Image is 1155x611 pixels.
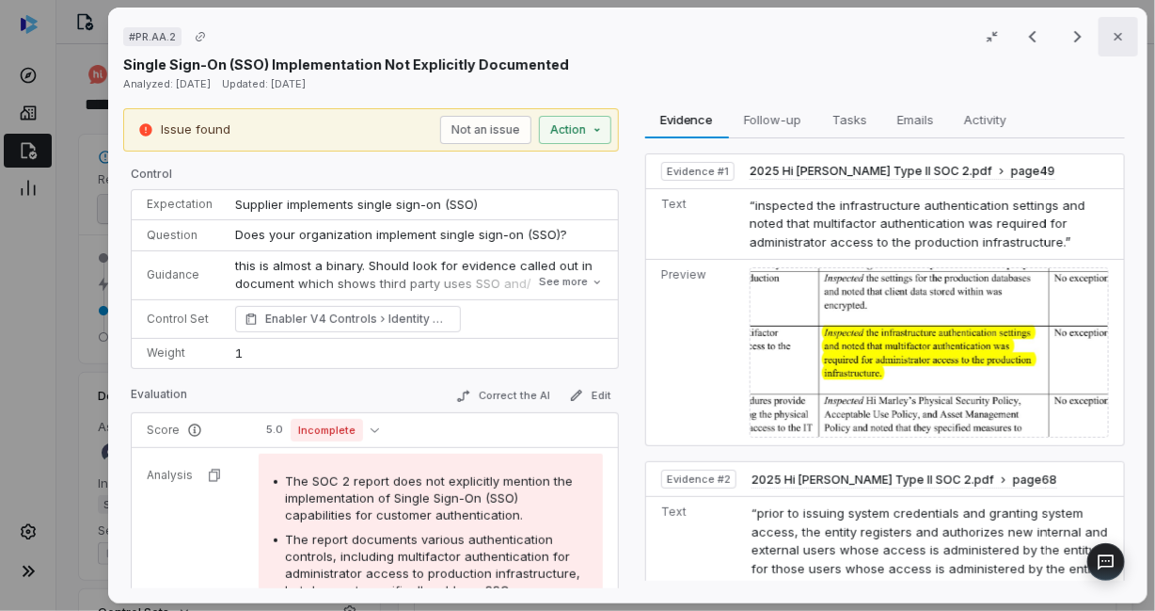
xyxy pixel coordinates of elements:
span: 2025 Hi [PERSON_NAME] Type II SOC 2.pdf [750,164,992,179]
p: Control Set [147,312,213,327]
img: b93e4cb15d2847008cdf32bce63fa23a_original.jpg_w1200.jpg [750,267,1109,438]
button: Correct the AI [448,385,557,408]
p: Single Sign-On (SSO) Implementation Not Explicitly Documented [123,55,569,74]
span: # PR.AA.2 [129,29,176,44]
p: Score [147,423,236,438]
span: Evidence # 2 [666,472,730,487]
p: Analysis [147,468,193,483]
button: See more [532,265,608,299]
td: Preview [645,260,741,446]
p: Question [147,228,213,243]
p: Expectation [147,197,213,212]
span: 1 [235,346,243,361]
button: Action [538,116,610,144]
span: Enabler V4 Controls Identity Management, Authentication, and Access Control [265,310,451,329]
span: page 49 [1011,164,1055,179]
p: Evaluation [131,387,187,410]
span: Tasks [824,107,874,132]
span: 2025 Hi [PERSON_NAME] Type II SOC 2.pdf [752,473,994,488]
p: Control [131,167,619,189]
button: 2025 Hi [PERSON_NAME] Type II SOC 2.pdfpage49 [750,164,1055,180]
span: Emails [889,107,941,132]
p: Weight [147,346,213,361]
button: Previous result [1014,25,1052,48]
span: Does your organization implement single sign-on (SSO)? [235,227,567,242]
button: Next result [1059,25,1097,48]
span: Activity [956,107,1013,132]
span: “inspected the infrastructure authentication settings and noted that multifactor authentication w... [750,198,1085,249]
span: Analyzed: [DATE] [123,77,211,90]
span: Evidence # 1 [666,164,728,179]
button: 2025 Hi [PERSON_NAME] Type II SOC 2.pdfpage68 [752,473,1057,489]
span: Incomplete [291,419,363,442]
p: Guidance [147,267,213,282]
button: Edit [561,384,618,407]
span: The SOC 2 report does not explicitly mention the implementation of Single Sign-On (SSO) capabilit... [285,474,573,523]
button: Copy link [183,20,217,54]
span: page 68 [1013,473,1057,488]
td: Text [645,188,741,260]
span: Evidence [653,107,720,132]
button: 5.0Incomplete [259,419,387,442]
span: Updated: [DATE] [222,77,306,90]
span: Follow-up [736,107,809,132]
p: this is almost a binary. Should look for evidence called out in document which shows third party ... [235,257,603,313]
p: Issue found [161,121,230,139]
span: Supplier implements single sign-on (SSO) [235,197,478,212]
button: Not an issue [439,116,530,144]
